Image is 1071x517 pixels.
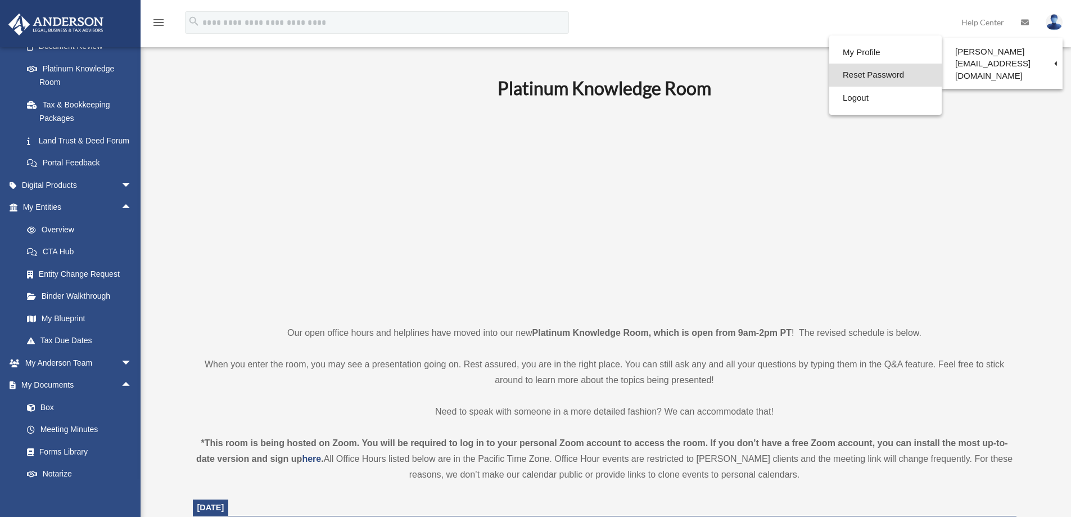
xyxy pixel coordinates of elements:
a: menu [152,20,165,29]
span: arrow_drop_up [121,374,143,397]
span: arrow_drop_down [121,352,143,375]
strong: . [321,454,323,464]
a: Tax Due Dates [16,330,149,352]
i: search [188,15,200,28]
a: Entity Change Request [16,263,149,285]
a: Box [16,396,149,419]
iframe: 231110_Toby_KnowledgeRoom [436,114,773,304]
a: here [302,454,321,464]
a: Logout [829,87,942,110]
span: [DATE] [197,503,224,512]
a: Land Trust & Deed Forum [16,129,149,152]
a: Binder Walkthrough [16,285,149,308]
a: Reset Password [829,64,942,87]
a: [PERSON_NAME][EMAIL_ADDRESS][DOMAIN_NAME] [942,41,1063,86]
span: arrow_drop_down [121,174,143,197]
a: CTA Hub [16,241,149,263]
p: Our open office hours and helplines have moved into our new ! The revised schedule is below. [193,325,1016,341]
div: All Office Hours listed below are in the Pacific Time Zone. Office Hour events are restricted to ... [193,435,1016,483]
a: Portal Feedback [16,152,149,174]
p: Need to speak with someone in a more detailed fashion? We can accommodate that! [193,404,1016,420]
a: Overview [16,218,149,241]
a: Digital Productsarrow_drop_down [8,174,149,196]
a: My Documentsarrow_drop_up [8,374,149,397]
span: arrow_drop_up [121,196,143,219]
a: My Anderson Teamarrow_drop_down [8,352,149,374]
a: My Blueprint [16,307,149,330]
strong: *This room is being hosted on Zoom. You will be required to log in to your personal Zoom account ... [196,438,1008,464]
a: Meeting Minutes [16,419,149,441]
p: When you enter the room, you may see a presentation going on. Rest assured, you are in the right ... [193,357,1016,388]
a: Tax & Bookkeeping Packages [16,93,149,129]
a: Forms Library [16,440,149,463]
a: My Profile [829,41,942,64]
i: menu [152,16,165,29]
a: My Entitiesarrow_drop_up [8,196,149,219]
img: User Pic [1046,14,1063,30]
b: Platinum Knowledge Room [498,77,711,99]
strong: Platinum Knowledge Room, which is open from 9am-2pm PT [532,328,792,338]
img: Anderson Advisors Platinum Portal [5,14,107,35]
a: Notarize [16,463,149,485]
a: Platinum Knowledge Room [16,57,143,93]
